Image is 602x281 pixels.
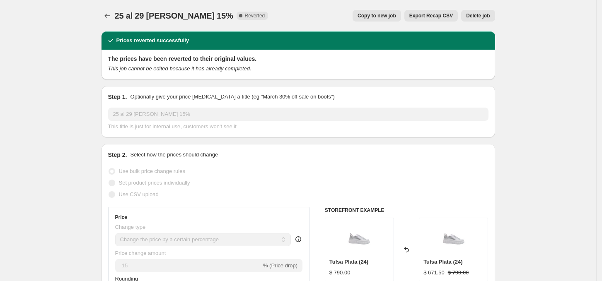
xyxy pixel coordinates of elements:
span: Use CSV upload [119,191,159,197]
span: 25 al 29 [PERSON_NAME] 15% [115,11,233,20]
span: Delete job [466,12,490,19]
strike: $ 790.00 [448,269,469,277]
p: Select how the prices should change [130,151,218,159]
button: Delete job [461,10,495,22]
span: Price change amount [115,250,166,256]
div: $ 671.50 [423,269,445,277]
span: Tulsa Plata (24) [329,259,368,265]
div: help [294,235,302,243]
span: % (Price drop) [263,262,297,269]
span: This title is just for internal use, customers won't see it [108,123,237,130]
h2: Step 1. [108,93,127,101]
h2: Step 2. [108,151,127,159]
span: Copy to new job [358,12,396,19]
button: Copy to new job [353,10,401,22]
img: TulsaPlataDerecho_80x.png [343,222,376,255]
p: Optionally give your price [MEDICAL_DATA] a title (eg "March 30% off sale on boots") [130,93,334,101]
input: -15 [115,259,261,272]
span: Use bulk price change rules [119,168,185,174]
span: Set product prices individually [119,180,190,186]
span: Export Recap CSV [409,12,453,19]
h2: The prices have been reverted to their original values. [108,55,488,63]
i: This job cannot be edited because it has already completed. [108,65,251,72]
h6: STOREFRONT EXAMPLE [325,207,488,214]
span: Reverted [245,12,265,19]
h2: Prices reverted successfully [116,36,189,45]
div: $ 790.00 [329,269,351,277]
img: TulsaPlataDerecho_80x.png [437,222,470,255]
button: Export Recap CSV [404,10,458,22]
h3: Price [115,214,127,221]
input: 30% off holiday sale [108,108,488,121]
span: Tulsa Plata (24) [423,259,462,265]
button: Price change jobs [102,10,113,22]
span: Change type [115,224,146,230]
